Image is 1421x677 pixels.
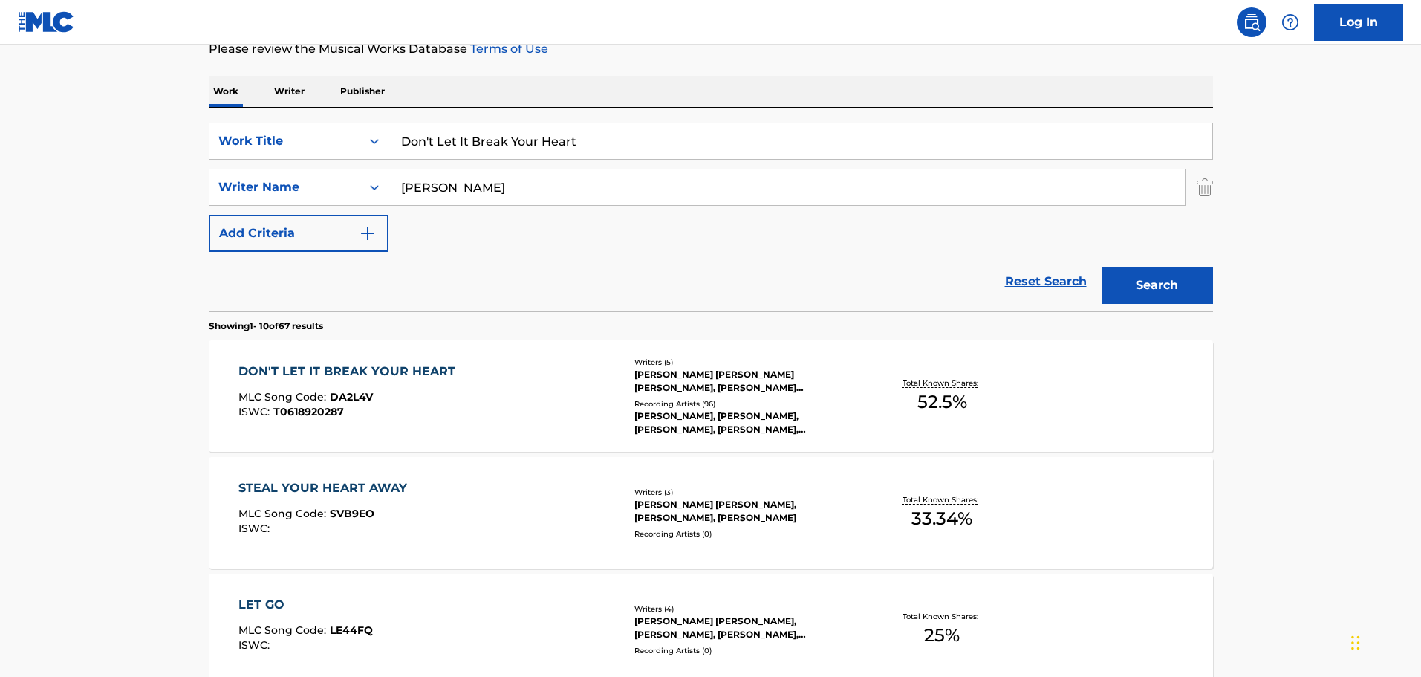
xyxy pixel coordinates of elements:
[1347,606,1421,677] iframe: Chat Widget
[238,596,373,614] div: LET GO
[1197,169,1213,206] img: Delete Criterion
[1237,7,1266,37] a: Public Search
[924,622,960,649] span: 25 %
[634,398,859,409] div: Recording Artists ( 96 )
[911,505,972,532] span: 33.34 %
[270,76,309,107] p: Writer
[634,528,859,540] div: Recording Artists ( 0 )
[903,494,982,505] p: Total Known Shares:
[634,603,859,615] div: Writers ( 4 )
[238,405,273,418] span: ISWC :
[1314,4,1403,41] a: Log In
[634,357,859,368] div: Writers ( 5 )
[18,11,75,33] img: MLC Logo
[634,615,859,641] div: [PERSON_NAME] [PERSON_NAME], [PERSON_NAME], [PERSON_NAME], [PERSON_NAME]
[336,76,389,107] p: Publisher
[634,368,859,395] div: [PERSON_NAME] [PERSON_NAME] [PERSON_NAME], [PERSON_NAME] [PERSON_NAME], [PERSON_NAME] [PERSON_NAM...
[1275,7,1305,37] div: Help
[903,611,982,622] p: Total Known Shares:
[359,224,377,242] img: 9d2ae6d4665cec9f34b9.svg
[330,507,374,520] span: SVB9EO
[1281,13,1299,31] img: help
[209,123,1213,311] form: Search Form
[218,178,352,196] div: Writer Name
[238,363,463,380] div: DON'T LET IT BREAK YOUR HEART
[998,265,1094,298] a: Reset Search
[634,487,859,498] div: Writers ( 3 )
[903,378,982,389] p: Total Known Shares:
[238,390,330,404] span: MLC Song Code :
[238,479,414,497] div: STEAL YOUR HEART AWAY
[467,42,548,56] a: Terms of Use
[330,390,373,404] span: DA2L4V
[238,522,273,535] span: ISWC :
[634,645,859,656] div: Recording Artists ( 0 )
[917,389,967,415] span: 52.5 %
[1243,13,1261,31] img: search
[273,405,344,418] span: T0618920287
[330,623,373,637] span: LE44FQ
[238,507,330,520] span: MLC Song Code :
[209,215,388,252] button: Add Criteria
[209,320,323,333] p: Showing 1 - 10 of 67 results
[238,623,330,637] span: MLC Song Code :
[1102,267,1213,304] button: Search
[209,40,1213,58] p: Please review the Musical Works Database
[634,409,859,436] div: [PERSON_NAME], [PERSON_NAME], [PERSON_NAME], [PERSON_NAME], [PERSON_NAME], [PERSON_NAME]
[209,457,1213,569] a: STEAL YOUR HEART AWAYMLC Song Code:SVB9EOISWC:Writers (3)[PERSON_NAME] [PERSON_NAME], [PERSON_NAM...
[209,340,1213,452] a: DON'T LET IT BREAK YOUR HEARTMLC Song Code:DA2L4VISWC:T0618920287Writers (5)[PERSON_NAME] [PERSON...
[238,638,273,652] span: ISWC :
[209,76,243,107] p: Work
[634,498,859,525] div: [PERSON_NAME] [PERSON_NAME], [PERSON_NAME], [PERSON_NAME]
[1351,621,1360,665] div: Drag
[218,132,352,150] div: Work Title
